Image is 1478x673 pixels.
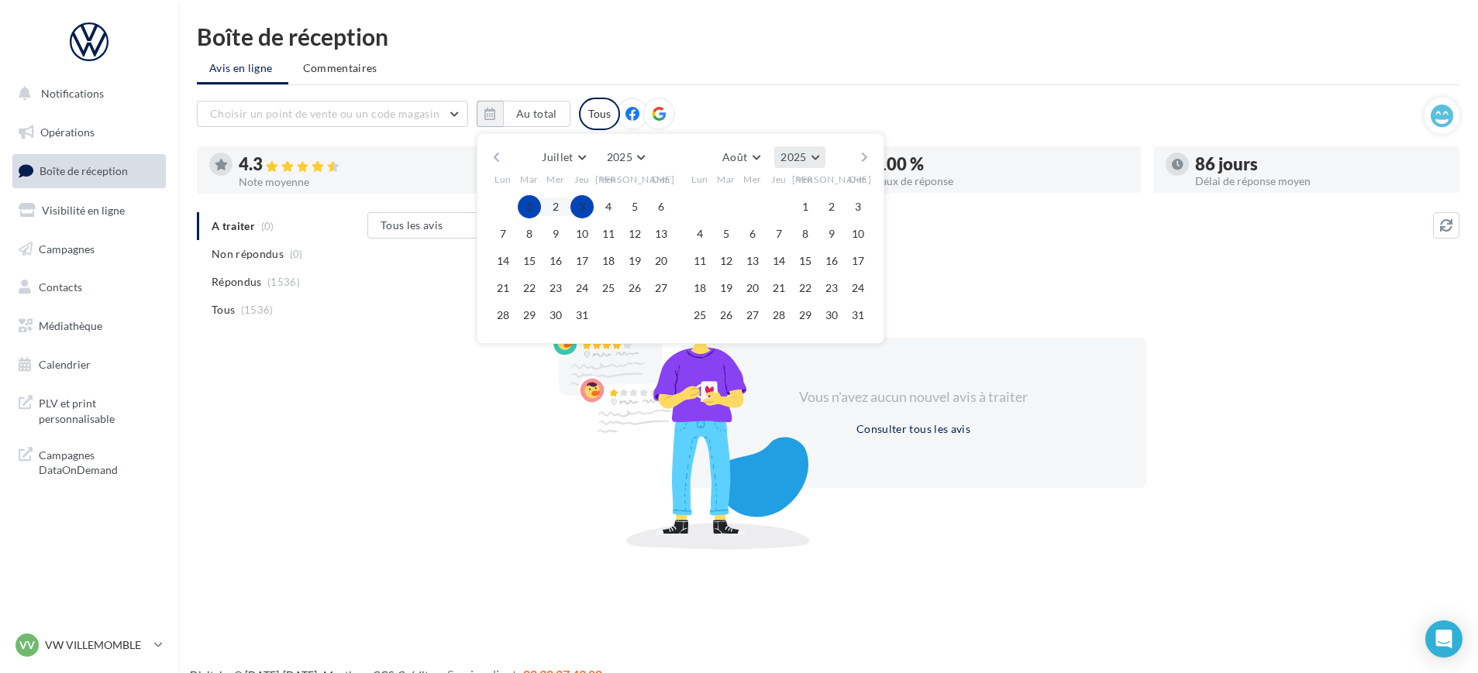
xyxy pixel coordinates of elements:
button: 9 [820,222,843,246]
span: [PERSON_NAME] [595,173,675,186]
span: Contacts [39,280,82,294]
button: 18 [597,249,620,273]
div: 100 % [877,156,1128,173]
button: 28 [491,304,515,327]
span: PLV et print personnalisable [39,393,160,426]
span: Dim [849,173,867,186]
button: 15 [518,249,541,273]
a: Campagnes [9,233,169,266]
span: Août [722,150,747,163]
button: 30 [544,304,567,327]
button: 5 [715,222,738,246]
button: 19 [623,249,646,273]
button: 27 [741,304,764,327]
button: 10 [846,222,870,246]
span: Visibilité en ligne [42,204,125,217]
button: 29 [794,304,817,327]
span: Dim [652,173,670,186]
div: Délai de réponse moyen [1195,176,1447,187]
div: Open Intercom Messenger [1425,620,1462,658]
button: 8 [518,222,541,246]
button: 3 [570,195,594,218]
button: 30 [820,304,843,327]
span: Tous [212,302,235,318]
button: 31 [846,304,870,327]
span: (1536) [241,304,274,316]
a: Contacts [9,271,169,304]
span: Juillet [542,150,573,163]
p: VW VILLEMOMBLE [45,637,148,653]
button: 19 [715,276,738,300]
div: Note moyenne [239,177,491,187]
span: 2025 [607,150,632,163]
button: 9 [544,222,567,246]
button: 23 [544,276,567,300]
button: 10 [570,222,594,246]
button: 2 [820,195,843,218]
button: 11 [688,249,711,273]
span: Répondus [212,274,262,290]
span: Jeu [574,173,590,186]
a: PLV et print personnalisable [9,386,169,432]
button: 14 [767,249,791,273]
span: Mar [717,173,736,186]
button: Choisir un point de vente ou un code magasin [197,101,468,127]
div: Taux de réponse [877,176,1128,187]
button: 1 [518,195,541,218]
span: Commentaires [303,60,377,76]
button: 22 [518,276,541,300]
button: 8 [794,222,817,246]
button: 2025 [774,146,825,168]
button: Juillet [536,146,591,168]
div: Boîte de réception [197,25,1459,48]
button: Consulter tous les avis [850,420,977,438]
span: Médiathèque [39,319,102,332]
span: Calendrier [39,358,91,371]
button: 2 [544,195,567,218]
a: Opérations [9,116,169,149]
button: Tous les avis [367,212,522,239]
span: VV [19,637,35,653]
button: Au total [503,101,570,127]
button: Août [716,146,766,168]
button: 4 [688,222,711,246]
button: 15 [794,249,817,273]
button: 21 [767,276,791,300]
button: 29 [518,304,541,327]
button: Au total [477,101,570,127]
button: 7 [491,222,515,246]
div: Tous [579,98,620,130]
button: 26 [715,304,738,327]
a: Boîte de réception [9,154,169,187]
button: 17 [846,249,870,273]
span: Mar [520,173,539,186]
button: 6 [649,195,673,218]
span: Choisir un point de vente ou un code magasin [210,107,439,120]
button: 13 [741,249,764,273]
span: [PERSON_NAME] [792,173,872,186]
button: 26 [623,276,646,300]
span: Mer [743,173,762,186]
button: 24 [846,276,870,300]
span: Non répondus [212,246,284,262]
button: 1 [794,195,817,218]
button: 2025 [601,146,651,168]
button: 5 [623,195,646,218]
button: 22 [794,276,817,300]
button: 27 [649,276,673,300]
span: Boîte de réception [40,164,128,177]
span: Campagnes [39,242,95,255]
a: Calendrier [9,349,169,381]
button: 12 [715,249,738,273]
button: 16 [544,249,567,273]
button: 31 [570,304,594,327]
a: Campagnes DataOnDemand [9,438,169,484]
div: Vous n'avez aucun nouvel avis à traiter [780,387,1047,407]
span: Jeu [771,173,787,186]
button: Notifications [9,77,163,110]
button: 14 [491,249,515,273]
button: 13 [649,222,673,246]
button: 7 [767,222,791,246]
a: Visibilité en ligne [9,194,169,227]
a: Médiathèque [9,310,169,342]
